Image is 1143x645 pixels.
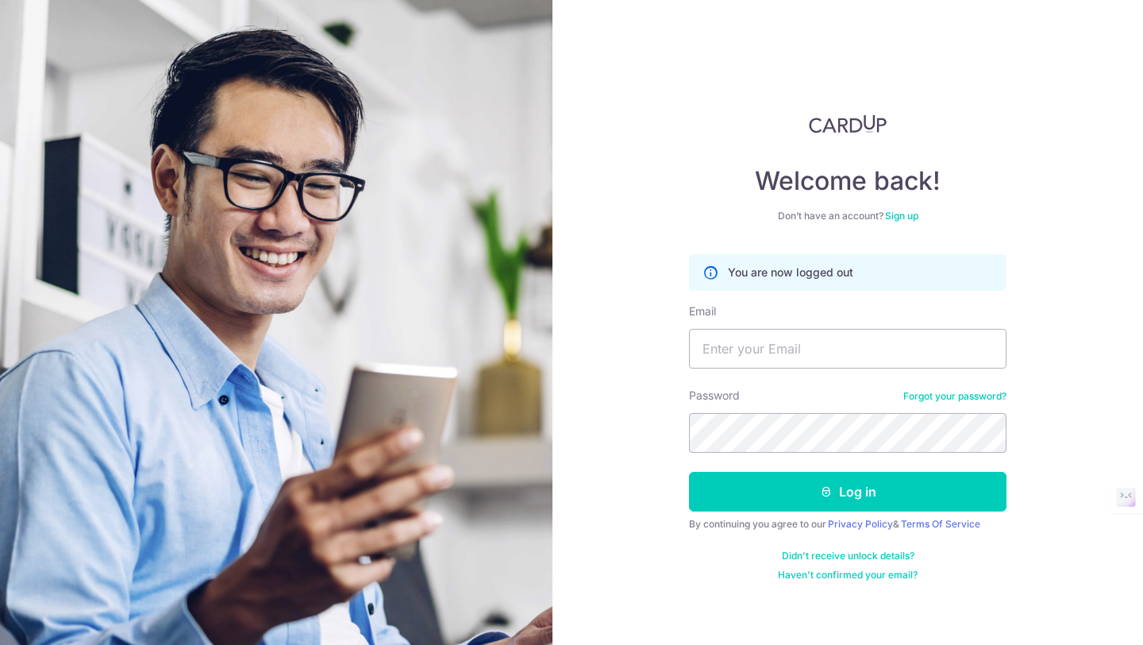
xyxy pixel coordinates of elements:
[903,390,1006,403] a: Forgot your password?
[689,388,740,404] label: Password
[689,210,1006,222] div: Don’t have an account?
[885,210,918,222] a: Sign up
[901,518,980,530] a: Terms Of Service
[809,114,887,133] img: CardUp Logo
[689,518,1006,531] div: By continuing you agree to our &
[728,265,853,280] p: You are now logged out
[689,165,1006,197] h4: Welcome back!
[828,518,893,530] a: Privacy Policy
[778,569,918,581] a: Haven't confirmed your email?
[782,550,914,562] a: Didn't receive unlock details?
[689,329,1006,369] input: Enter your Email
[689,303,716,319] label: Email
[689,472,1006,512] button: Log in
